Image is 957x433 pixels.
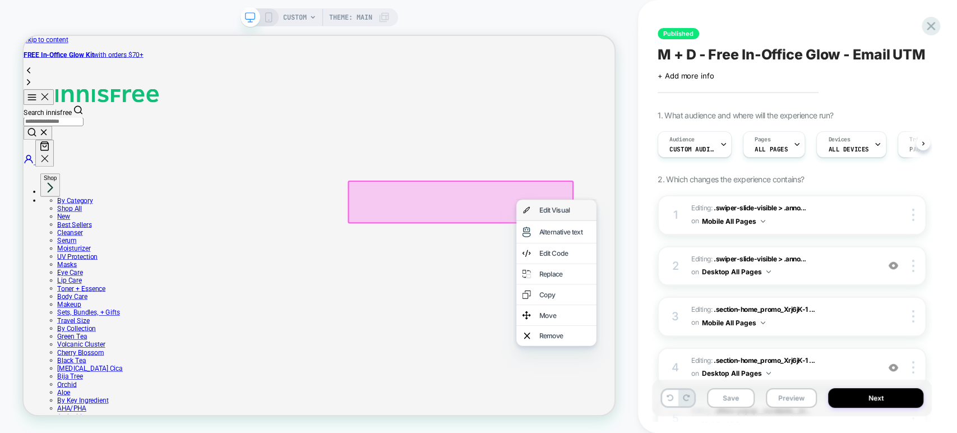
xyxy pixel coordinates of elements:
[45,363,128,374] a: Sets, Bundles, + Gifts
[43,80,181,91] a: innisfree
[687,284,756,296] div: Edit Code
[702,214,765,228] button: Mobile All Pages
[687,339,756,351] div: Copy
[714,356,815,365] span: .section-home_promo_Xrj6jK-1 ...
[702,316,765,330] button: Mobile All Pages
[45,353,77,363] a: Makeup
[45,236,62,246] a: New
[766,372,771,375] img: down arrow
[45,300,71,310] a: Masks
[687,227,756,238] div: Edit Visual
[670,357,681,377] div: 4
[687,394,756,406] div: Remove
[691,303,873,330] span: Editing :
[22,183,49,214] button: Shop
[329,8,372,26] span: Theme: MAIN
[755,136,770,144] span: Pages
[665,252,676,270] img: visual edit
[45,385,96,395] a: By Collection
[828,136,850,144] span: Devices
[16,139,40,174] button: Your Cart
[669,145,714,153] span: Custom Audience
[889,363,898,372] img: crossed eye
[761,220,765,223] img: down arrow
[691,266,699,278] span: on
[912,260,914,272] img: close
[665,310,676,325] img: replace element
[45,374,88,385] a: Travel Size
[766,270,771,273] img: down arrow
[702,265,771,279] button: Desktop All Pages
[45,310,79,321] a: Eye Care
[670,306,681,326] div: 3
[45,417,107,427] a: Cherry Blossom
[670,205,681,225] div: 1
[45,214,93,225] a: By Category
[45,331,109,342] a: Toner + Essence
[45,406,109,417] a: Volcanic Cluster
[828,388,923,408] button: Next
[691,253,873,279] span: Editing :
[889,261,898,270] img: crossed eye
[45,289,99,300] a: UV Protection
[691,215,699,227] span: on
[658,46,926,63] span: M + D - Free In-Office Glow - Email UTM
[761,321,765,324] img: down arrow
[665,283,676,297] img: edit code
[714,204,806,212] span: .swiper-slide-visible > .anno...
[45,268,71,278] a: Serum
[714,255,806,263] span: .swiper-slide-visible > .anno...
[702,366,771,380] button: Desktop All Pages
[283,8,307,26] span: CUSTOM
[687,367,756,378] div: Move
[669,136,695,144] span: Audience
[912,361,914,374] img: close
[766,388,817,408] button: Preview
[665,338,676,352] img: copy element
[667,393,676,407] img: remove element
[45,278,89,289] a: Moisturizer
[828,145,868,153] span: ALL DEVICES
[45,246,91,257] a: Best Sellers
[43,71,181,89] img: Innisfree
[45,321,77,331] a: Lip Care
[670,256,681,276] div: 2
[912,310,914,323] img: close
[691,316,699,329] span: on
[909,145,942,153] span: Page Load
[45,342,85,353] a: Body Care
[691,202,873,228] span: Editing :
[714,305,815,314] span: .section-home_promo_Xrj6jK-1 ...
[687,256,756,267] div: Alternative text
[45,257,79,268] a: Cleanser
[45,395,85,406] a: Green Tea
[687,312,756,323] div: Replace
[658,174,804,184] span: 2. Which changes the experience contains?
[658,28,699,39] span: Published
[658,71,714,80] span: + Add more info
[658,110,833,120] span: 1. What audience and where will the experience run?
[691,367,699,380] span: on
[665,225,676,239] img: visual edit
[665,365,676,380] img: move element
[912,209,914,221] img: close
[909,136,931,144] span: Trigger
[45,225,78,236] a: Shop All
[691,354,873,381] span: Editing :
[755,145,788,153] span: ALL PAGES
[707,388,755,408] button: Save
